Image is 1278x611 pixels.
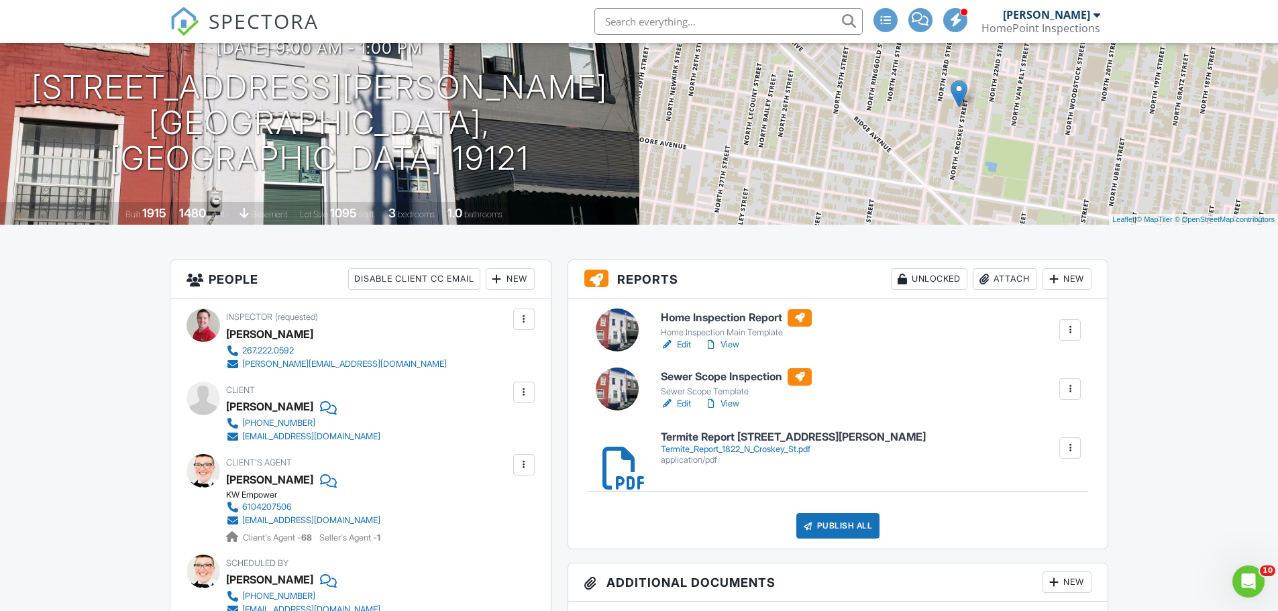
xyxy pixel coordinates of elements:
[170,7,199,36] img: The Best Home Inspection Software - Spectora
[275,312,318,322] span: (requested)
[226,385,255,395] span: Client
[661,327,812,338] div: Home Inspection Main Template
[1112,215,1134,223] a: Leaflet
[1043,268,1091,290] div: New
[226,490,391,500] div: KW Empower
[661,309,812,327] h6: Home Inspection Report
[226,344,447,357] a: 267.222.0592
[973,268,1037,290] div: Attach
[226,558,288,568] span: Scheduled By
[242,591,315,602] div: [PHONE_NUMBER]
[226,514,380,527] a: [EMAIL_ADDRESS][DOMAIN_NAME]
[226,569,313,590] div: [PERSON_NAME]
[891,268,967,290] div: Unlocked
[226,457,292,467] span: Client's Agent
[486,268,535,290] div: New
[125,209,140,219] span: Built
[981,21,1100,35] div: HomePoint Inspections
[217,39,423,57] h3: [DATE] 9:00 am - 1:00 pm
[661,397,691,410] a: Edit
[242,418,315,429] div: [PHONE_NUMBER]
[242,359,447,370] div: [PERSON_NAME][EMAIL_ADDRESS][DOMAIN_NAME]
[661,431,926,443] h6: Termite Report [STREET_ADDRESS][PERSON_NAME]
[388,206,396,220] div: 3
[464,209,502,219] span: bathrooms
[568,563,1108,602] h3: Additional Documents
[661,368,812,386] h6: Sewer Scope Inspection
[1232,565,1265,598] iframe: Intercom live chat
[348,268,480,290] div: Disable Client CC Email
[661,309,812,339] a: Home Inspection Report Home Inspection Main Template
[1175,215,1275,223] a: © OpenStreetMap contributors
[1043,571,1091,593] div: New
[226,590,380,603] a: [PHONE_NUMBER]
[170,260,551,298] h3: People
[704,397,739,410] a: View
[226,469,313,490] a: [PERSON_NAME]
[661,338,691,351] a: Edit
[359,209,376,219] span: sq.ft.
[319,533,380,543] span: Seller's Agent -
[594,8,863,35] input: Search everything...
[1109,214,1278,225] div: |
[377,533,380,543] strong: 1
[242,515,380,526] div: [EMAIL_ADDRESS][DOMAIN_NAME]
[226,396,313,416] div: [PERSON_NAME]
[242,345,294,356] div: 267.222.0592
[301,533,312,543] strong: 68
[300,209,328,219] span: Lot Size
[661,444,926,455] div: Termite_Report_1822_N_Croskey_St.pdf
[170,18,319,46] a: SPECTORA
[208,209,227,219] span: sq. ft.
[226,357,447,371] a: [PERSON_NAME][EMAIL_ADDRESS][DOMAIN_NAME]
[796,513,880,539] div: Publish All
[447,206,462,220] div: 1.0
[243,533,314,543] span: Client's Agent -
[661,431,926,465] a: Termite Report [STREET_ADDRESS][PERSON_NAME] Termite_Report_1822_N_Croskey_St.pdf application/pdf
[251,209,287,219] span: basement
[226,500,380,514] a: 6104207506
[704,338,739,351] a: View
[1003,8,1090,21] div: [PERSON_NAME]
[242,502,292,512] div: 6104207506
[661,455,926,465] div: application/pdf
[1136,215,1173,223] a: © MapTiler
[21,70,618,176] h1: [STREET_ADDRESS][PERSON_NAME] [GEOGRAPHIC_DATA], [GEOGRAPHIC_DATA] 19121
[1260,565,1275,576] span: 10
[226,312,272,322] span: Inspector
[568,260,1108,298] h3: Reports
[209,7,319,35] span: SPECTORA
[398,209,435,219] span: bedrooms
[179,206,206,220] div: 1480
[226,324,313,344] div: [PERSON_NAME]
[226,416,380,430] a: [PHONE_NUMBER]
[226,430,380,443] a: [EMAIL_ADDRESS][DOMAIN_NAME]
[330,206,357,220] div: 1095
[242,431,380,442] div: [EMAIL_ADDRESS][DOMAIN_NAME]
[661,386,812,397] div: Sewer Scope Template
[142,206,166,220] div: 1915
[661,368,812,398] a: Sewer Scope Inspection Sewer Scope Template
